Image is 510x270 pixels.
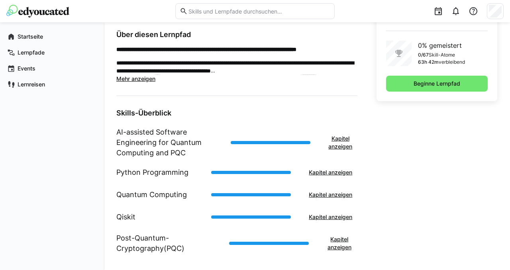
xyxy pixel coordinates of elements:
[116,167,188,178] h1: Python Programming
[323,131,357,155] button: Kapitel anzeigen
[418,41,465,50] p: 0% gemeistert
[439,59,465,65] p: verbleibend
[308,213,353,221] span: Kapitel anzeigen
[308,168,353,176] span: Kapitel anzeigen
[322,231,358,255] button: Kapitel anzeigen
[429,52,455,58] p: Skill-Atome
[116,212,135,222] h1: Qiskit
[412,80,461,88] span: Beginne Lernpfad
[418,59,439,65] p: 63h 42m
[116,30,357,39] h3: Über diesen Lernpfad
[304,164,357,180] button: Kapitel anzeigen
[116,233,223,254] h1: Post-Quantum-Cryptography(PQC)
[304,187,357,203] button: Kapitel anzeigen
[116,109,357,117] h3: Skills-Überblick
[116,127,224,158] h1: AI-assisted Software Engineering for Quantum Computing and PQC
[326,235,354,251] span: Kapitel anzeigen
[116,190,187,200] h1: Quantum Computing
[188,8,330,15] input: Skills und Lernpfade durchsuchen…
[386,76,488,92] button: Beginne Lernpfad
[308,191,353,199] span: Kapitel anzeigen
[418,52,429,58] p: 0/67
[327,135,353,151] span: Kapitel anzeigen
[304,209,357,225] button: Kapitel anzeigen
[116,75,155,82] span: Mehr anzeigen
